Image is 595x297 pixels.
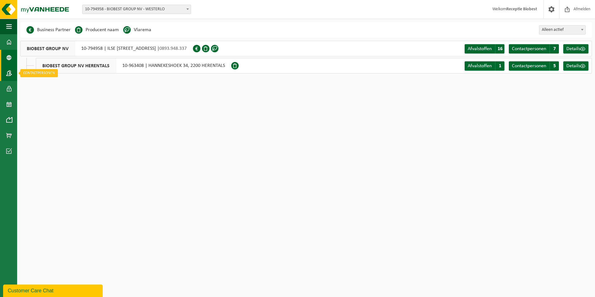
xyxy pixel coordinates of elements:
[550,61,559,71] span: 5
[563,61,588,71] a: Details
[159,46,187,51] span: 0893.948.337
[566,64,580,68] span: Details
[550,44,559,54] span: 7
[509,44,559,54] a: Contactpersonen 7
[512,46,546,51] span: Contactpersonen
[506,7,537,12] strong: Receptie Biobest
[509,61,559,71] a: Contactpersonen 5
[495,44,504,54] span: 16
[495,61,504,71] span: 1
[20,41,193,56] div: 10-794958 | ILSE [STREET_ADDRESS] |
[539,25,586,35] span: Alleen actief
[3,283,104,297] iframe: chat widget
[36,58,116,73] span: BIOBEST GROUP NV HERENTALS
[75,25,119,35] li: Producent naam
[36,58,231,73] div: 10-963408 | HANNEKESHOEK 34, 2200 HERENTALS
[26,25,71,35] li: Business Partner
[465,44,504,54] a: Afvalstoffen 16
[563,44,588,54] a: Details
[123,25,151,35] li: Vlarema
[21,41,75,56] span: BIOBEST GROUP NV
[566,46,580,51] span: Details
[468,46,492,51] span: Afvalstoffen
[465,61,504,71] a: Afvalstoffen 1
[82,5,191,14] span: 10-794958 - BIOBEST GROUP NV - WESTERLO
[512,64,546,68] span: Contactpersonen
[468,64,492,68] span: Afvalstoffen
[539,26,585,34] span: Alleen actief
